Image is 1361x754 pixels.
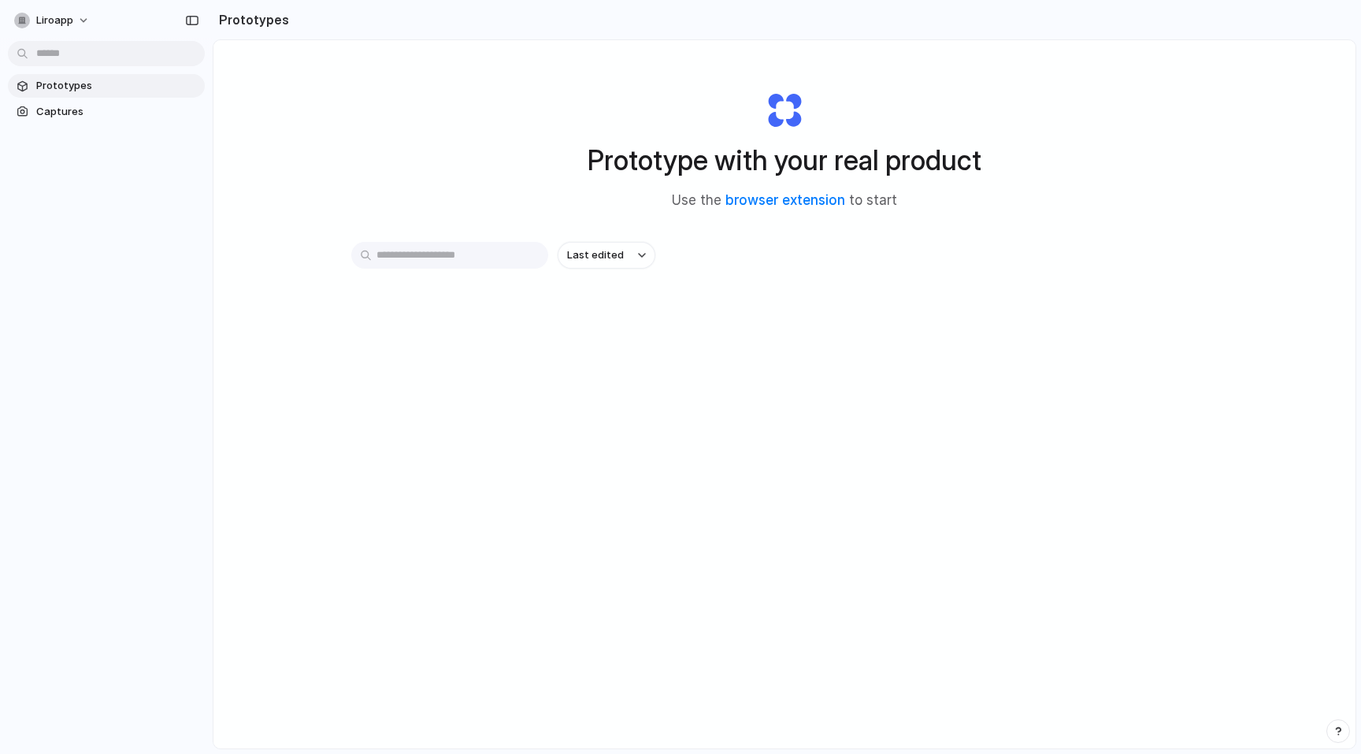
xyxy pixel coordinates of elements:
span: Last edited [567,247,624,263]
a: Prototypes [8,74,205,98]
span: Prototypes [36,78,198,94]
span: Captures [36,104,198,120]
a: Captures [8,100,205,124]
span: liroapp [36,13,73,28]
button: liroapp [8,8,98,33]
h1: Prototype with your real product [588,139,981,181]
a: browser extension [725,192,845,208]
button: Last edited [558,242,655,269]
span: Use the to start [672,191,897,211]
h2: Prototypes [213,10,289,29]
